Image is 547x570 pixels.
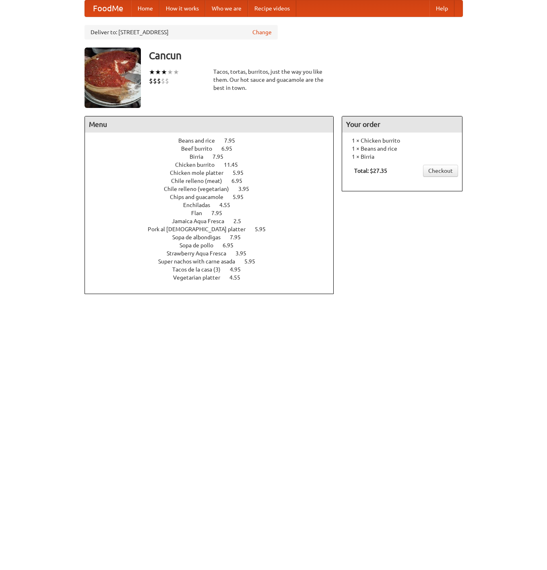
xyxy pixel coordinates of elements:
[191,210,237,216] a: Flan 7.95
[224,137,243,144] span: 7.95
[170,194,258,200] a: Chips and guacamole 5.95
[85,116,334,133] h4: Menu
[219,202,238,208] span: 4.55
[183,202,218,208] span: Enchiladas
[346,145,458,153] li: 1 × Beans and rice
[155,68,161,77] li: ★
[85,25,278,39] div: Deliver to: [STREET_ADDRESS]
[346,153,458,161] li: 1 × Birria
[180,242,221,249] span: Sopa de pollo
[180,242,248,249] a: Sopa de pollo 6.95
[131,0,159,17] a: Home
[190,153,238,160] a: Birria 7.95
[190,153,211,160] span: Birria
[354,168,387,174] b: Total: $27.35
[178,137,250,144] a: Beans and rice 7.95
[149,68,155,77] li: ★
[211,210,230,216] span: 7.95
[205,0,248,17] a: Who we are
[252,28,272,36] a: Change
[235,250,254,257] span: 3.95
[167,250,261,257] a: Strawberry Aqua Fresca 3.95
[172,266,256,273] a: Tacos de la casa (3) 4.95
[175,162,223,168] span: Chicken burrito
[255,226,274,232] span: 5.95
[213,153,231,160] span: 7.95
[164,186,264,192] a: Chile relleno (vegetarian) 3.95
[161,77,165,85] li: $
[342,116,462,133] h4: Your order
[161,68,167,77] li: ★
[172,234,256,240] a: Sopa de albondigas 7.95
[233,170,252,176] span: 5.95
[165,77,169,85] li: $
[157,77,161,85] li: $
[223,242,242,249] span: 6.95
[224,162,246,168] span: 11.45
[148,226,281,232] a: Pork al [DEMOGRAPHIC_DATA] platter 5.95
[173,68,179,77] li: ★
[164,186,237,192] span: Chile relleno (vegetarian)
[183,202,245,208] a: Enchiladas 4.55
[429,0,454,17] a: Help
[158,258,243,265] span: Super nachos with carne asada
[230,266,249,273] span: 4.95
[244,258,263,265] span: 5.95
[170,194,231,200] span: Chips and guacamole
[181,145,220,152] span: Beef burrito
[172,218,256,224] a: Jamaica Aqua Fresca 2.5
[346,137,458,145] li: 1 × Chicken burrito
[423,165,458,177] a: Checkout
[148,226,254,232] span: Pork al [DEMOGRAPHIC_DATA] platter
[172,266,229,273] span: Tacos de la casa (3)
[85,48,141,108] img: angular.jpg
[158,258,270,265] a: Super nachos with carne asada 5.95
[85,0,131,17] a: FoodMe
[229,274,248,281] span: 4.55
[173,274,228,281] span: Vegetarian platter
[213,68,334,92] div: Tacos, tortas, burritos, just the way you like them. Our hot sauce and guacamole are the best in ...
[172,218,232,224] span: Jamaica Aqua Fresca
[171,178,230,184] span: Chile relleno (meat)
[149,77,153,85] li: $
[231,178,250,184] span: 6.95
[149,48,463,64] h3: Cancun
[173,274,255,281] a: Vegetarian platter 4.55
[230,234,249,240] span: 7.95
[167,250,234,257] span: Strawberry Aqua Fresca
[191,210,210,216] span: Flan
[221,145,240,152] span: 6.95
[153,77,157,85] li: $
[172,234,229,240] span: Sopa de albondigas
[181,145,247,152] a: Beef burrito 6.95
[248,0,296,17] a: Recipe videos
[170,170,231,176] span: Chicken mole platter
[233,194,252,200] span: 5.95
[171,178,257,184] a: Chile relleno (meat) 6.95
[170,170,258,176] a: Chicken mole platter 5.95
[175,162,253,168] a: Chicken burrito 11.45
[167,68,173,77] li: ★
[159,0,205,17] a: How it works
[233,218,249,224] span: 2.5
[238,186,257,192] span: 3.95
[178,137,223,144] span: Beans and rice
